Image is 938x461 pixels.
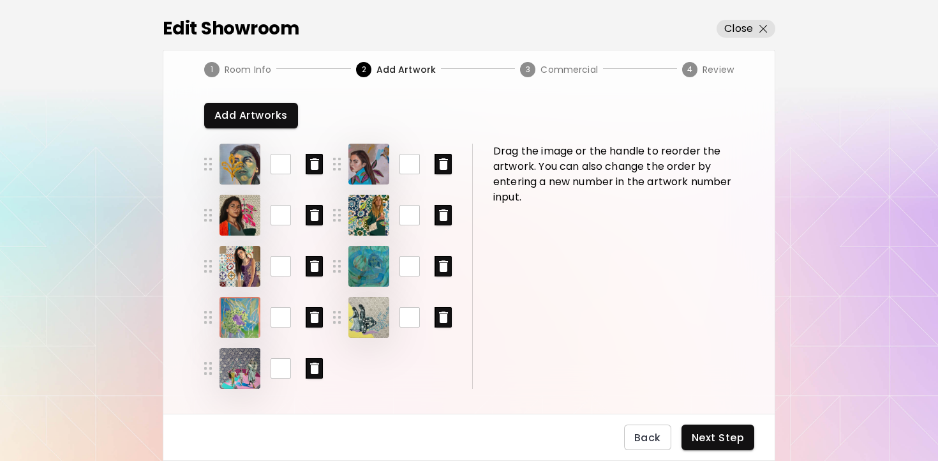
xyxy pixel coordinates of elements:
text: 4 [687,64,692,75]
button: Next Step [681,425,754,450]
span: Room Info [225,63,271,76]
img: Fly away [348,144,389,185]
p: Drag the image or the handle to reorder the artwork. You can also change the order by entering a ... [493,144,734,205]
span: Next Step [692,431,744,444]
button: Room Info [194,47,281,93]
text: 2 [361,64,366,75]
img: Blossoming Journeys II [220,348,260,389]
img: drag [204,362,212,375]
text: 3 [526,64,530,75]
img: drag [204,260,212,273]
img: Coti [348,195,389,236]
text: 1 [211,64,213,75]
img: drag [204,311,212,324]
button: Add Artwork [346,47,447,93]
button: Add Artworks [204,103,298,128]
span: Add Artworks [214,109,288,122]
img: drag [333,158,341,170]
span: Add Artwork [376,63,436,76]
img: drag [333,311,341,324]
img: drag [204,158,212,170]
span: Back [634,431,661,444]
img: drag [333,260,341,273]
img: I remember [220,144,260,185]
img: Packing [220,246,260,287]
img: Elo [220,195,260,236]
img: drag [204,209,212,222]
span: Commercial [540,63,598,76]
button: Commercial [510,47,608,93]
img: drag [333,209,341,222]
button: Back [624,425,671,450]
span: Review [703,63,734,76]
button: Review [672,47,744,93]
img: Blossoming Journeys I [348,297,389,338]
img: A glimpse of memory [348,246,389,287]
img: Echoes [220,297,260,338]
